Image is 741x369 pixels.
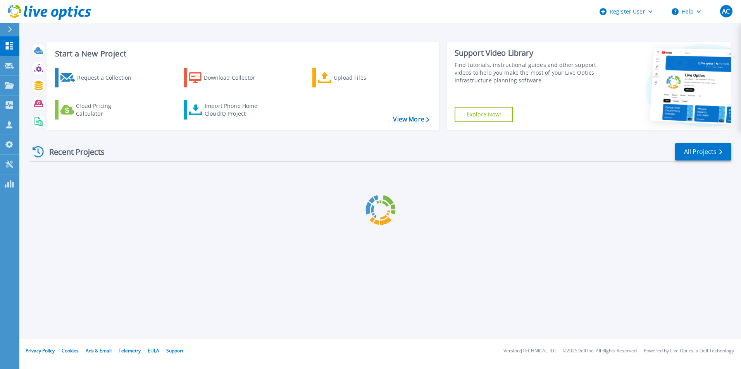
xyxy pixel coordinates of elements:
a: View More [393,116,429,123]
div: Recent Projects [30,142,115,161]
div: Upload Files [334,70,396,85]
span: AC [722,8,730,14]
h3: Start a New Project [55,50,429,58]
div: Cloud Pricing Calculator [76,102,138,118]
a: Ads & Email [86,347,112,354]
a: All Projects [675,143,731,161]
a: Upload Files [312,68,399,87]
div: Request a Collection [77,70,139,85]
a: Support [166,347,183,354]
a: EULA [148,347,159,354]
a: Privacy Policy [26,347,55,354]
div: Import Phone Home CloudIQ Project [205,102,265,118]
li: Version: [TECHNICAL_ID] [503,348,556,354]
a: Download Collector [184,68,270,87]
a: Request a Collection [55,68,141,87]
a: Explore Now! [455,107,514,122]
div: Download Collector [204,70,266,85]
li: Powered by Live Optics, a Dell Technology [644,348,734,354]
li: © 2025 Dell Inc. All Rights Reserved [563,348,637,354]
div: Find tutorials, instructional guides and other support videos to help you make the most of your L... [455,61,600,84]
a: Telemetry [119,347,141,354]
a: Cookies [62,347,79,354]
div: Support Video Library [455,48,600,58]
a: Cloud Pricing Calculator [55,100,141,120]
